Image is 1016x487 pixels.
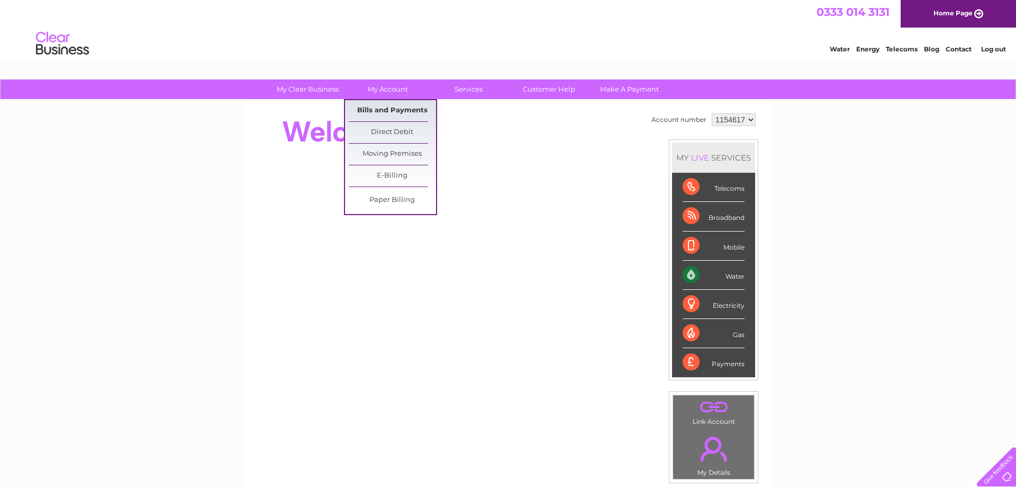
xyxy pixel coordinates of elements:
[673,395,755,428] td: Link Account
[676,430,751,467] a: .
[830,45,850,53] a: Water
[924,45,939,53] a: Blog
[672,143,755,173] div: MY SERVICES
[817,5,890,19] a: 0333 014 3131
[586,79,673,99] a: Make A Payment
[683,261,745,290] div: Water
[425,79,512,99] a: Services
[683,173,745,202] div: Telecoms
[349,100,436,121] a: Bills and Payments
[683,232,745,261] div: Mobile
[349,122,436,143] a: Direct Debit
[35,28,89,60] img: logo.png
[683,290,745,319] div: Electricity
[683,348,745,377] div: Payments
[981,45,1006,53] a: Log out
[673,428,755,480] td: My Details
[676,398,751,417] a: .
[886,45,918,53] a: Telecoms
[649,111,709,129] td: Account number
[349,190,436,211] a: Paper Billing
[344,79,432,99] a: My Account
[689,153,711,163] div: LIVE
[349,165,436,187] a: E-Billing
[264,79,351,99] a: My Clear Business
[505,79,593,99] a: Customer Help
[259,6,759,51] div: Clear Business is a trading name of Verastar Limited (registered in [GEOGRAPHIC_DATA] No. 3667643...
[856,45,879,53] a: Energy
[946,45,972,53] a: Contact
[683,319,745,348] div: Gas
[349,144,436,165] a: Moving Premises
[683,202,745,231] div: Broadband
